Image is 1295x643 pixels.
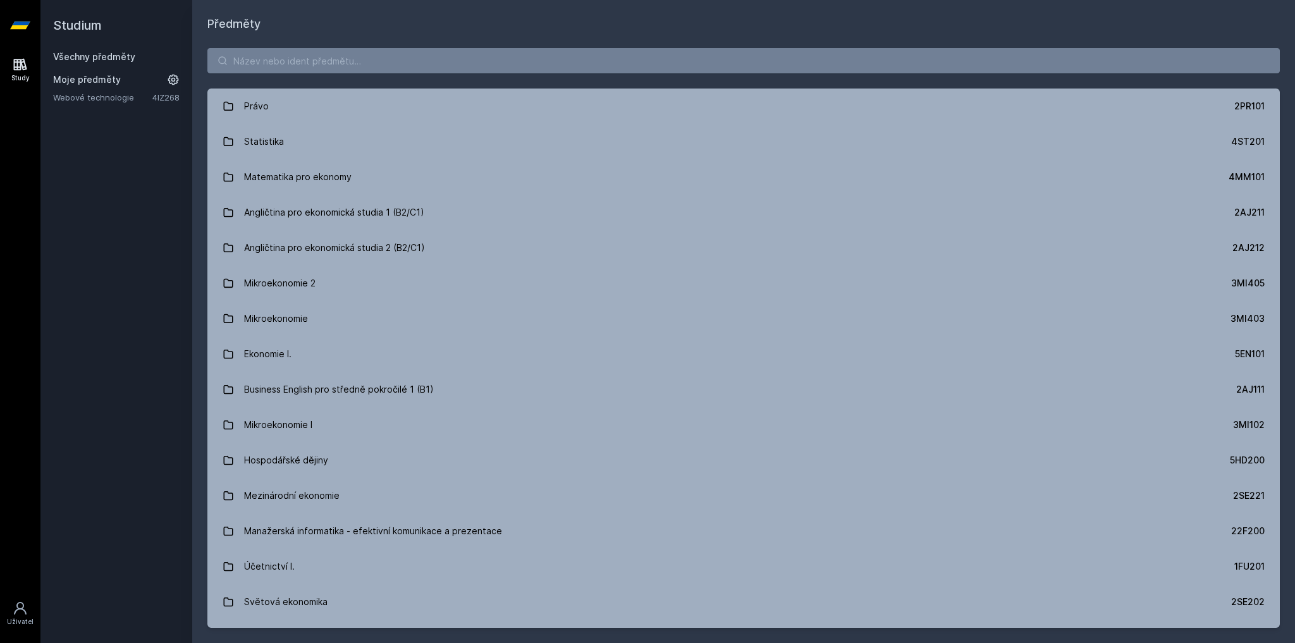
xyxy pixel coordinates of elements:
div: Mikroekonomie I [244,412,312,438]
a: Angličtina pro ekonomická studia 1 (B2/C1) 2AJ211 [207,195,1280,230]
div: 2AJ212 [1232,242,1265,254]
div: Study [11,73,30,83]
div: 22F200 [1231,525,1265,537]
a: Mezinárodní ekonomie 2SE221 [207,478,1280,513]
a: Matematika pro ekonomy 4MM101 [207,159,1280,195]
div: Světová ekonomika [244,589,328,615]
a: Study [3,51,38,89]
div: 2PR101 [1234,100,1265,113]
h1: Předměty [207,15,1280,33]
div: 3MI102 [1233,419,1265,431]
a: Business English pro středně pokročilé 1 (B1) 2AJ111 [207,372,1280,407]
a: Mikroekonomie I 3MI102 [207,407,1280,443]
a: Mikroekonomie 3MI403 [207,301,1280,336]
div: 2SE202 [1231,596,1265,608]
div: 1FU201 [1234,560,1265,573]
div: Mikroekonomie 2 [244,271,316,296]
div: Mezinárodní ekonomie [244,483,340,508]
div: 2AJ111 [1236,383,1265,396]
input: Název nebo ident předmětu… [207,48,1280,73]
a: Ekonomie I. 5EN101 [207,336,1280,372]
a: Uživatel [3,594,38,633]
span: Moje předměty [53,73,121,86]
div: Právo [244,94,269,119]
div: Matematika pro ekonomy [244,164,352,190]
div: 3MI405 [1231,277,1265,290]
div: 2AJ211 [1234,206,1265,219]
a: Statistika 4ST201 [207,124,1280,159]
a: Hospodářské dějiny 5HD200 [207,443,1280,478]
a: Webové technologie [53,91,152,104]
div: Hospodářské dějiny [244,448,328,473]
div: 5EN101 [1235,348,1265,360]
div: Uživatel [7,617,34,627]
a: Všechny předměty [53,51,135,62]
a: 4IZ268 [152,92,180,102]
div: Business English pro středně pokročilé 1 (B1) [244,377,434,402]
a: Účetnictví I. 1FU201 [207,549,1280,584]
div: Účetnictví I. [244,554,295,579]
a: Manažerská informatika - efektivní komunikace a prezentace 22F200 [207,513,1280,549]
div: 4ST201 [1231,135,1265,148]
a: Světová ekonomika 2SE202 [207,584,1280,620]
div: Statistika [244,129,284,154]
div: 3MI403 [1231,312,1265,325]
div: Mikroekonomie [244,306,308,331]
a: Angličtina pro ekonomická studia 2 (B2/C1) 2AJ212 [207,230,1280,266]
a: Mikroekonomie 2 3MI405 [207,266,1280,301]
div: Manažerská informatika - efektivní komunikace a prezentace [244,518,502,544]
div: Angličtina pro ekonomická studia 1 (B2/C1) [244,200,424,225]
div: 2SE221 [1233,489,1265,502]
a: Právo 2PR101 [207,89,1280,124]
div: 5HD200 [1230,454,1265,467]
div: Angličtina pro ekonomická studia 2 (B2/C1) [244,235,425,260]
div: Ekonomie I. [244,341,292,367]
div: 4MM101 [1229,171,1265,183]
